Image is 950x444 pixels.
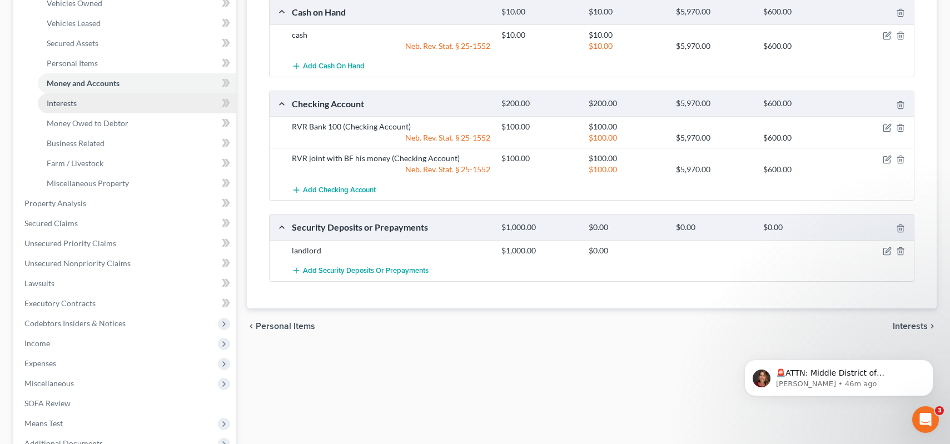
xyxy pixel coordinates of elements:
[303,186,376,194] span: Add Checking Account
[758,164,845,175] div: $600.00
[24,298,96,308] span: Executory Contracts
[47,38,98,48] span: Secured Assets
[47,178,129,188] span: Miscellaneous Property
[286,164,496,175] div: Neb. Rev. Stat. § 25-1552
[303,62,365,71] span: Add Cash on Hand
[670,164,758,175] div: $5,970.00
[928,322,937,331] i: chevron_right
[286,245,496,256] div: landlord
[24,398,71,408] span: SOFA Review
[496,222,583,233] div: $1,000.00
[38,33,236,53] a: Secured Assets
[728,336,950,414] iframe: Intercom notifications message
[38,13,236,33] a: Vehicles Leased
[758,41,845,52] div: $600.00
[38,173,236,193] a: Miscellaneous Property
[758,98,845,109] div: $600.00
[670,132,758,143] div: $5,970.00
[758,222,845,233] div: $0.00
[24,218,78,228] span: Secured Claims
[38,153,236,173] a: Farm / Livestock
[24,358,56,368] span: Expenses
[24,238,116,248] span: Unsecured Priority Claims
[286,29,496,41] div: cash
[583,132,670,143] div: $100.00
[912,406,939,433] iframe: Intercom live chat
[24,318,126,328] span: Codebtors Insiders & Notices
[24,258,131,268] span: Unsecured Nonpriority Claims
[496,29,583,41] div: $10.00
[583,245,670,256] div: $0.00
[24,338,50,348] span: Income
[16,253,236,273] a: Unsecured Nonpriority Claims
[670,222,758,233] div: $0.00
[47,98,77,108] span: Interests
[16,393,236,413] a: SOFA Review
[16,213,236,233] a: Secured Claims
[496,121,583,132] div: $100.00
[583,98,670,109] div: $200.00
[758,7,845,17] div: $600.00
[47,158,103,168] span: Farm / Livestock
[292,261,429,281] button: Add Security Deposits or Prepayments
[286,41,496,52] div: Neb. Rev. Stat. § 25-1552
[583,153,670,164] div: $100.00
[583,41,670,52] div: $10.00
[16,293,236,313] a: Executory Contracts
[496,98,583,109] div: $200.00
[247,322,256,331] i: chevron_left
[583,164,670,175] div: $100.00
[38,73,236,93] a: Money and Accounts
[583,222,670,233] div: $0.00
[16,273,236,293] a: Lawsuits
[935,406,944,415] span: 3
[24,418,63,428] span: Means Test
[24,278,54,288] span: Lawsuits
[47,78,120,88] span: Money and Accounts
[286,221,496,233] div: Security Deposits or Prepayments
[24,378,74,388] span: Miscellaneous
[47,118,128,128] span: Money Owed to Debtor
[303,266,429,275] span: Add Security Deposits or Prepayments
[286,6,496,18] div: Cash on Hand
[583,121,670,132] div: $100.00
[583,7,670,17] div: $10.00
[496,153,583,164] div: $100.00
[256,322,315,331] span: Personal Items
[292,179,376,200] button: Add Checking Account
[292,56,365,77] button: Add Cash on Hand
[286,132,496,143] div: Neb. Rev. Stat. § 25-1552
[286,121,496,132] div: RVR Bank 100 (Checking Account)
[24,198,86,208] span: Property Analysis
[286,98,496,109] div: Checking Account
[16,193,236,213] a: Property Analysis
[893,322,937,331] button: Interests chevron_right
[670,7,758,17] div: $5,970.00
[758,132,845,143] div: $600.00
[47,138,105,148] span: Business Related
[47,18,101,28] span: Vehicles Leased
[583,29,670,41] div: $10.00
[16,233,236,253] a: Unsecured Priority Claims
[38,93,236,113] a: Interests
[286,153,496,164] div: RVR joint with BF his money (Checking Account)
[47,58,98,68] span: Personal Items
[247,322,315,331] button: chevron_left Personal Items
[38,133,236,153] a: Business Related
[893,322,928,331] span: Interests
[496,245,583,256] div: $1,000.00
[670,41,758,52] div: $5,970.00
[38,113,236,133] a: Money Owed to Debtor
[670,98,758,109] div: $5,970.00
[496,7,583,17] div: $10.00
[38,53,236,73] a: Personal Items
